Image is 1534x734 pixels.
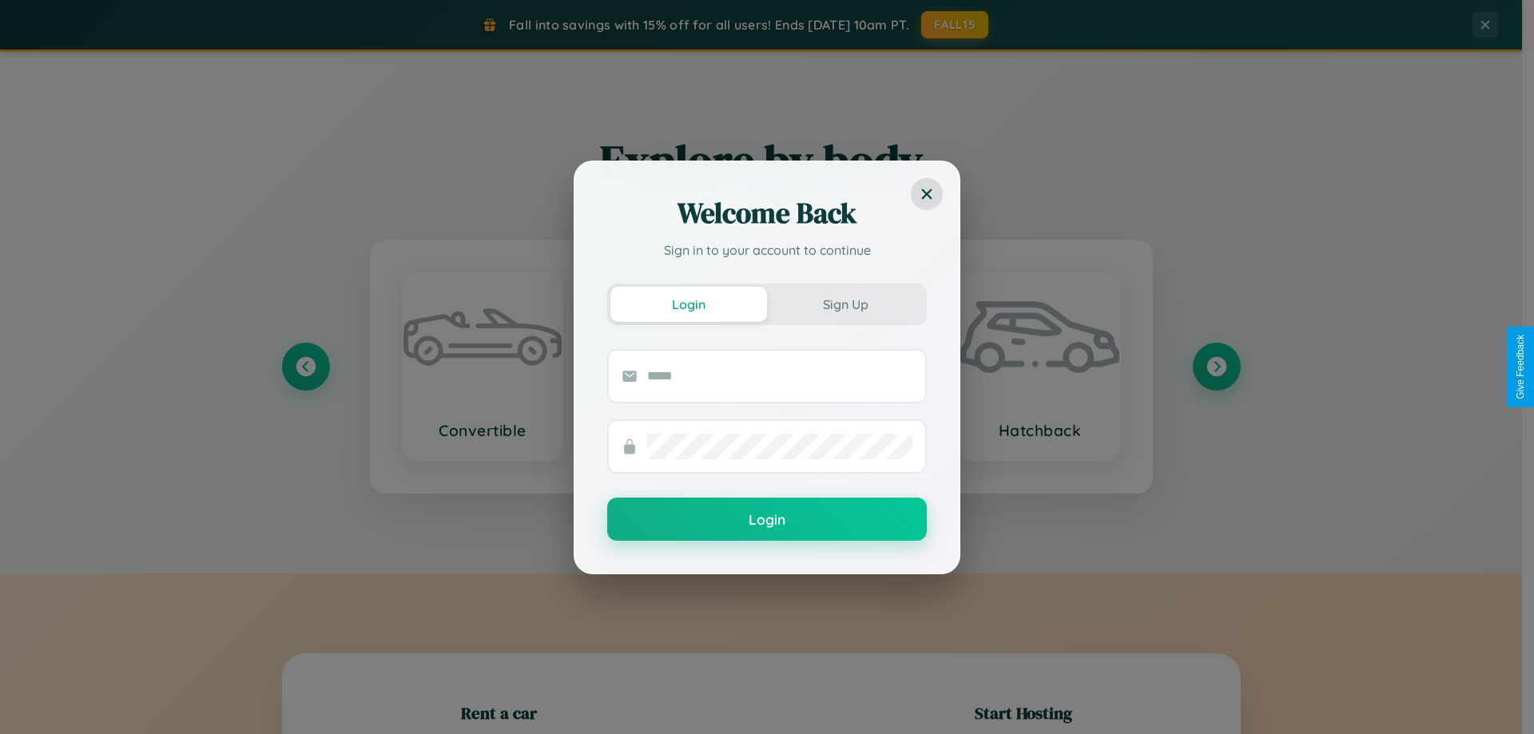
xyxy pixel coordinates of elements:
[1515,335,1526,399] div: Give Feedback
[607,194,927,232] h2: Welcome Back
[767,287,924,322] button: Sign Up
[607,498,927,541] button: Login
[610,287,767,322] button: Login
[607,240,927,260] p: Sign in to your account to continue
